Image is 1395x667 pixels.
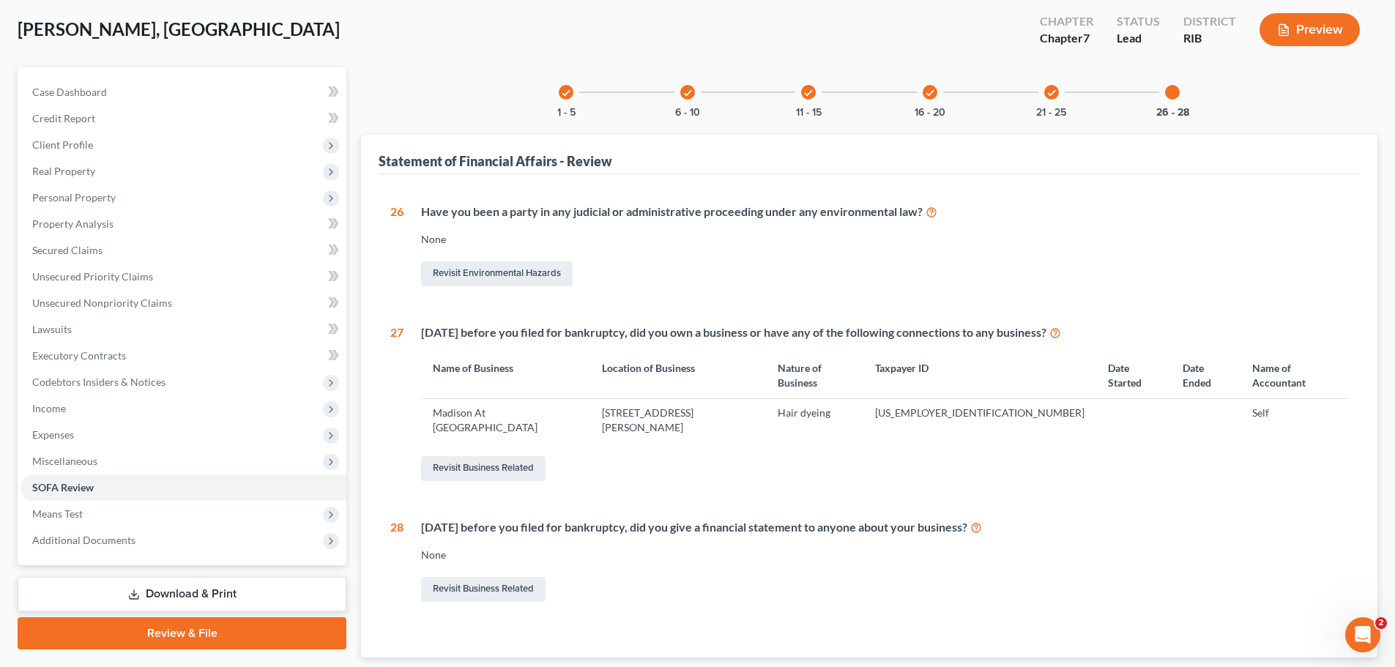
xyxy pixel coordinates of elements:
i: check [1046,88,1057,98]
i: check [682,88,693,98]
span: Unsecured Priority Claims [32,270,153,283]
th: Name of Business [421,352,590,398]
a: Revisit Environmental Hazards [421,261,573,286]
span: Client Profile [32,138,93,151]
button: 1 - 5 [557,108,576,118]
th: Date Ended [1171,352,1240,398]
button: 16 - 20 [915,108,945,118]
span: Codebtors Insiders & Notices [32,376,165,388]
button: 26 - 28 [1156,108,1189,118]
span: Additional Documents [32,534,135,546]
a: Executory Contracts [21,343,346,369]
button: 21 - 25 [1036,108,1066,118]
a: Lawsuits [21,316,346,343]
div: Statement of Financial Affairs - Review [379,152,612,170]
td: Madison At [GEOGRAPHIC_DATA] [421,399,590,441]
iframe: Intercom live chat [1345,617,1380,652]
th: Name of Accountant [1240,352,1348,398]
a: Credit Report [21,105,346,132]
div: [DATE] before you filed for bankruptcy, did you give a financial statement to anyone about your b... [421,519,1348,536]
div: Chapter [1040,13,1093,30]
button: 11 - 15 [796,108,822,118]
span: Means Test [32,507,83,520]
div: None [421,548,1348,562]
span: SOFA Review [32,481,94,493]
a: Download & Print [18,577,346,611]
a: Secured Claims [21,237,346,264]
a: Unsecured Nonpriority Claims [21,290,346,316]
a: SOFA Review [21,474,346,501]
a: Case Dashboard [21,79,346,105]
div: [DATE] before you filed for bankruptcy, did you own a business or have any of the following conne... [421,324,1348,341]
span: Miscellaneous [32,455,97,467]
div: 28 [390,519,403,605]
td: Hair dyeing [766,399,863,441]
i: check [561,88,571,98]
span: Lawsuits [32,323,72,335]
div: Have you been a party in any judicial or administrative proceeding under any environmental law? [421,204,1348,220]
span: 2 [1375,617,1387,629]
div: Lead [1117,30,1160,47]
a: Property Analysis [21,211,346,237]
div: None [421,232,1348,247]
div: Chapter [1040,30,1093,47]
th: Location of Business [590,352,766,398]
span: Executory Contracts [32,349,126,362]
div: 26 [390,204,403,289]
span: Personal Property [32,191,116,204]
a: Review & File [18,617,346,649]
a: Unsecured Priority Claims [21,264,346,290]
td: [US_EMPLOYER_IDENTIFICATION_NUMBER] [863,399,1096,441]
th: Date Started [1096,352,1171,398]
th: Nature of Business [766,352,863,398]
div: Status [1117,13,1160,30]
span: Secured Claims [32,244,103,256]
span: 7 [1083,31,1090,45]
th: Taxpayer ID [863,352,1096,398]
span: Income [32,402,66,414]
span: Real Property [32,165,95,177]
i: check [803,88,814,98]
td: [STREET_ADDRESS][PERSON_NAME] [590,399,766,441]
span: Unsecured Nonpriority Claims [32,297,172,309]
div: 27 [390,324,403,484]
span: Case Dashboard [32,86,107,98]
span: Expenses [32,428,74,441]
div: District [1183,13,1236,30]
button: Preview [1260,13,1360,46]
div: RIB [1183,30,1236,47]
td: Self [1240,399,1348,441]
button: 6 - 10 [675,108,700,118]
a: Revisit Business Related [421,577,546,602]
span: Property Analysis [32,217,114,230]
a: Revisit Business Related [421,456,546,481]
i: check [925,88,935,98]
span: [PERSON_NAME], [GEOGRAPHIC_DATA] [18,18,340,40]
span: Credit Report [32,112,95,124]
